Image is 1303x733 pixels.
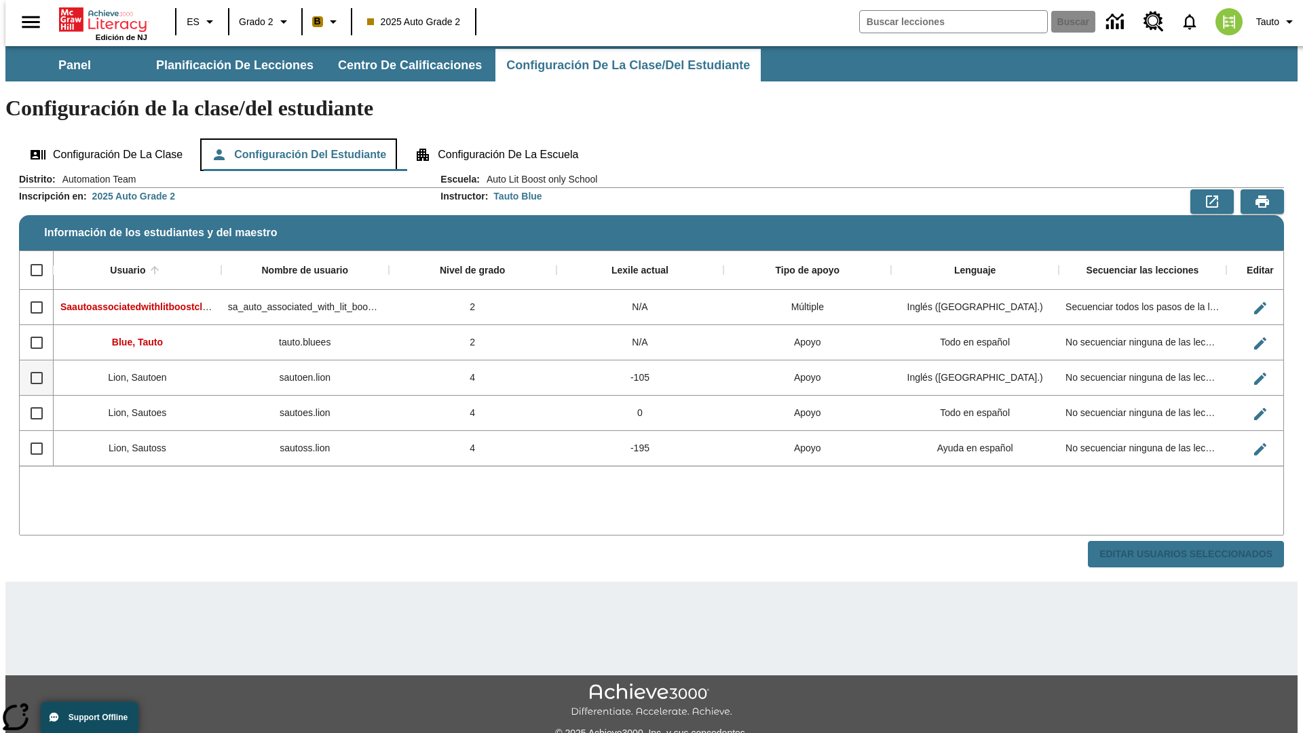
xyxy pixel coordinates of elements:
div: tauto.bluees [221,325,389,360]
button: Abrir el menú lateral [11,2,51,42]
div: N/A [556,290,724,325]
div: sautoen.lion [221,360,389,396]
span: Automation Team [56,172,136,186]
span: Información de los estudiantes y del maestro [44,227,277,239]
div: Lexile actual [611,265,668,277]
button: Support Offline [41,702,138,733]
div: Inglés (EE. UU.) [891,290,1059,325]
img: avatar image [1215,8,1243,35]
div: No secuenciar ninguna de las lecciones [1059,431,1226,466]
div: Subbarra de navegación [5,49,762,81]
a: Notificaciones [1172,4,1207,39]
h1: Configuración de la clase/del estudiante [5,96,1298,121]
div: Apoyo [723,396,891,431]
a: Centro de información [1098,3,1135,41]
button: Boost El color de la clase es anaranjado claro. Cambiar el color de la clase. [307,10,347,34]
button: Centro de calificaciones [327,49,493,81]
span: Blue, Tauto [112,337,163,347]
button: Grado: Grado 2, Elige un grado [233,10,297,34]
div: No secuenciar ninguna de las lecciones [1059,396,1226,431]
input: Buscar campo [860,11,1047,33]
button: Configuración de la clase [19,138,193,171]
button: Configuración de la escuela [404,138,589,171]
div: sa_auto_associated_with_lit_boost_classes [221,290,389,325]
span: 2025 Auto Grade 2 [367,15,461,29]
div: Portada [59,5,147,41]
div: Apoyo [723,325,891,360]
div: 4 [389,396,556,431]
div: 2025 Auto Grade 2 [92,189,175,203]
div: -195 [556,431,724,466]
div: Nombre de usuario [261,265,348,277]
div: Apoyo [723,431,891,466]
div: 4 [389,360,556,396]
h2: Distrito : [19,174,56,185]
div: Ayuda en español [891,431,1059,466]
div: Tauto Blue [493,189,542,203]
div: sautoss.lion [221,431,389,466]
div: Subbarra de navegación [5,46,1298,81]
button: Configuración del estudiante [200,138,397,171]
div: Secuenciar todos los pasos de la lección [1059,290,1226,325]
div: Todo en español [891,325,1059,360]
h2: Inscripción en : [19,191,87,202]
div: Editar [1247,265,1274,277]
div: Usuario [110,265,145,277]
div: 0 [556,396,724,431]
button: Vista previa de impresión [1241,189,1284,214]
button: Editar Usuario [1247,400,1274,428]
button: Exportar a CSV [1190,189,1234,214]
button: Editar Usuario [1247,365,1274,392]
div: Configuración de la clase/del estudiante [19,138,1284,171]
div: Secuenciar las lecciones [1087,265,1199,277]
div: Tipo de apoyo [775,265,839,277]
div: Inglés (EE. UU.) [891,360,1059,396]
div: 2 [389,290,556,325]
img: Achieve3000 Differentiate Accelerate Achieve [571,683,732,718]
span: Lion, Sautoes [109,407,167,418]
span: ES [187,15,200,29]
div: -105 [556,360,724,396]
a: Portada [59,6,147,33]
h2: Escuela : [440,174,480,185]
span: B [314,13,321,30]
div: Apoyo [723,360,891,396]
div: Lenguaje [954,265,996,277]
button: Perfil/Configuración [1251,10,1303,34]
div: N/A [556,325,724,360]
span: Saautoassociatedwithlitboostcl, Saautoassociatedwithlitboostcl [60,301,350,312]
button: Editar Usuario [1247,436,1274,463]
div: No secuenciar ninguna de las lecciones [1059,325,1226,360]
div: 4 [389,431,556,466]
button: Editar Usuario [1247,330,1274,357]
span: Tauto [1256,15,1279,29]
span: Grado 2 [239,15,273,29]
span: Lion, Sautoen [108,372,166,383]
div: No secuenciar ninguna de las lecciones [1059,360,1226,396]
div: Información de los estudiantes y del maestro [19,172,1284,568]
button: Editar Usuario [1247,295,1274,322]
div: Múltiple [723,290,891,325]
h2: Instructor : [440,191,488,202]
span: Support Offline [69,713,128,722]
div: sautoes.lion [221,396,389,431]
div: Todo en español [891,396,1059,431]
button: Lenguaje: ES, Selecciona un idioma [181,10,224,34]
button: Panel [7,49,143,81]
span: Auto Lit Boost only School [480,172,597,186]
a: Centro de recursos, Se abrirá en una pestaña nueva. [1135,3,1172,40]
div: 2 [389,325,556,360]
span: Edición de NJ [96,33,147,41]
button: Planificación de lecciones [145,49,324,81]
span: Lion, Sautoss [109,443,166,453]
div: Nivel de grado [440,265,505,277]
button: Configuración de la clase/del estudiante [495,49,761,81]
button: Escoja un nuevo avatar [1207,4,1251,39]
